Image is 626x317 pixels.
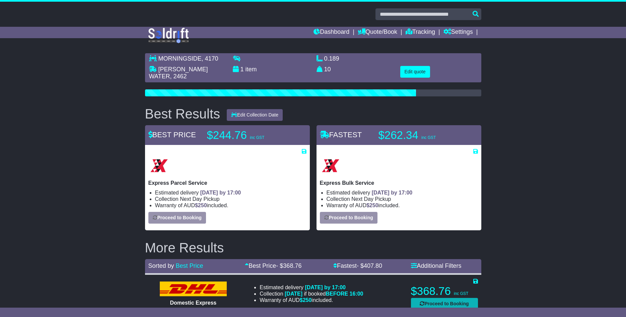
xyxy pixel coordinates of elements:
a: Quote/Book [358,27,397,38]
a: Tracking [406,27,435,38]
button: Proceed to Booking [320,212,377,224]
span: 407.80 [364,262,382,269]
span: - $ [276,262,301,269]
p: Express Bulk Service [320,180,478,186]
a: Best Price [176,262,203,269]
p: Express Parcel Service [148,180,306,186]
img: Border Express: Express Bulk Service [320,155,341,176]
img: DHL: Domestic Express [160,282,227,296]
li: Estimated delivery [260,284,363,291]
li: Warranty of AUD included. [155,202,306,209]
span: Next Day Pickup [180,196,219,202]
button: Edit Collection Date [227,109,283,121]
a: Additional Filters [411,262,462,269]
span: Next Day Pickup [351,196,391,202]
span: [PERSON_NAME] WATER [149,66,208,80]
span: $ [195,203,207,208]
span: inc GST [250,135,264,140]
span: MORNINGSIDE [158,55,202,62]
span: 250 [369,203,378,208]
span: 250 [303,297,312,303]
span: 10 [324,66,331,73]
li: Collection [155,196,306,202]
h2: More Results [145,240,481,255]
span: [DATE] by 17:00 [305,285,346,290]
span: inc GST [421,135,436,140]
span: 250 [198,203,207,208]
span: BEST PRICE [148,131,196,139]
button: Edit quote [400,66,430,78]
span: 368.76 [283,262,301,269]
li: Collection [327,196,478,202]
span: item [246,66,257,73]
span: inc GST [454,291,468,296]
span: [DATE] [285,291,302,297]
p: $368.76 [411,285,478,298]
span: , 4170 [202,55,218,62]
span: 16:00 [350,291,363,297]
span: 1 [240,66,244,73]
p: $244.76 [207,129,291,142]
div: Best Results [142,106,224,121]
span: Domestic Express [170,300,217,306]
a: Settings [443,27,473,38]
li: Warranty of AUD included. [327,202,478,209]
a: Best Price- $368.76 [245,262,301,269]
span: $ [300,297,312,303]
a: Fastest- $407.80 [333,262,382,269]
span: Sorted by [148,262,174,269]
a: Dashboard [314,27,349,38]
span: , 2462 [170,73,187,80]
li: Collection [260,291,363,297]
button: Proceed to Booking [411,298,478,310]
span: FASTEST [320,131,362,139]
li: Estimated delivery [155,189,306,196]
img: Border Express: Express Parcel Service [148,155,170,176]
span: $ [366,203,378,208]
li: Warranty of AUD included. [260,297,363,303]
span: - $ [357,262,382,269]
button: Proceed to Booking [148,212,206,224]
span: BEFORE [326,291,348,297]
p: $262.34 [378,129,462,142]
span: if booked [285,291,363,297]
span: [DATE] by 17:00 [200,190,241,195]
span: 0.189 [324,55,339,62]
span: [DATE] by 17:00 [372,190,413,195]
li: Estimated delivery [327,189,478,196]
